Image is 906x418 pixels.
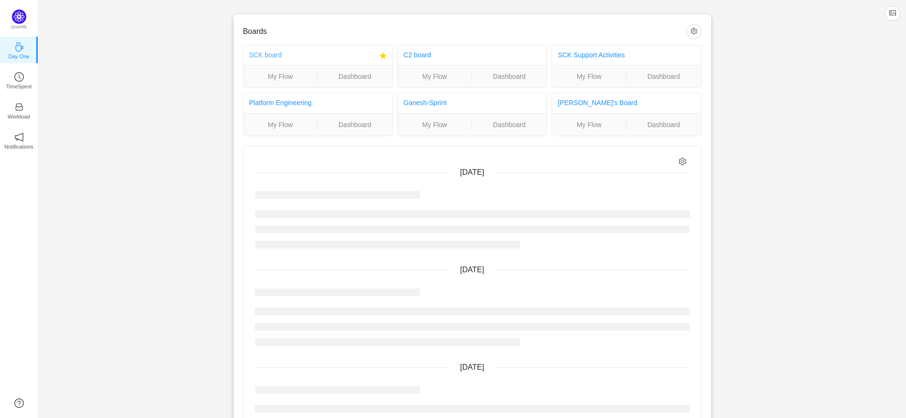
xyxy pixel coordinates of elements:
[552,71,626,82] a: My Flow
[627,71,701,82] a: Dashboard
[8,52,29,61] p: Day One
[885,6,900,21] button: icon: picture
[686,24,702,39] button: icon: setting
[558,99,637,107] a: [PERSON_NAME]'s Board
[14,45,24,54] a: icon: coffeeDay One
[558,51,625,59] a: SCK Support Activities
[472,119,546,130] a: Dashboard
[380,53,386,59] i: icon: star
[249,99,312,107] a: Platform Engineering
[244,119,318,130] a: My Flow
[398,119,472,130] a: My Flow
[552,119,626,130] a: My Flow
[14,132,24,142] i: icon: notification
[14,72,24,82] i: icon: clock-circle
[4,142,33,151] p: Notifications
[404,99,447,107] a: Ganesh-Sprint
[244,71,318,82] a: My Flow
[318,71,392,82] a: Dashboard
[243,27,686,36] h3: Boards
[460,363,484,371] span: [DATE]
[14,398,24,408] a: icon: question-circle
[14,102,24,112] i: icon: inbox
[460,168,484,176] span: [DATE]
[318,119,392,130] a: Dashboard
[404,51,431,59] a: C2 board
[249,51,282,59] a: SCK board
[679,158,687,166] i: icon: setting
[627,119,701,130] a: Dashboard
[14,105,24,115] a: icon: inboxWorkload
[460,266,484,274] span: [DATE]
[14,135,24,145] a: icon: notificationNotifications
[14,42,24,52] i: icon: coffee
[398,71,472,82] a: My Flow
[472,71,546,82] a: Dashboard
[6,82,32,91] p: TimeSpent
[14,75,24,85] a: icon: clock-circleTimeSpent
[11,24,27,31] p: Quantify
[12,10,26,24] img: Quantify
[8,112,30,121] p: Workload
